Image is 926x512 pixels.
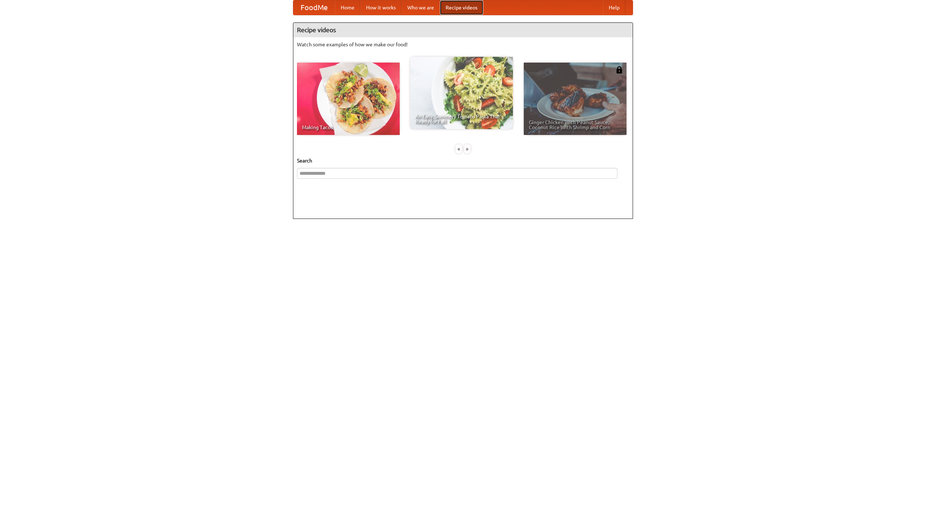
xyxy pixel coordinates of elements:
a: How it works [360,0,402,15]
img: 483408.png [616,66,623,73]
span: Making Tacos [302,125,395,130]
p: Watch some examples of how we make our food! [297,41,629,48]
a: Making Tacos [297,63,400,135]
h5: Search [297,157,629,164]
div: » [464,144,471,153]
a: Home [335,0,360,15]
div: « [455,144,462,153]
span: An Easy, Summery Tomato Pasta That's Ready for Fall [415,114,508,124]
a: Who we are [402,0,440,15]
a: An Easy, Summery Tomato Pasta That's Ready for Fall [410,57,513,129]
a: Recipe videos [440,0,483,15]
a: FoodMe [293,0,335,15]
a: Help [603,0,625,15]
h4: Recipe videos [293,23,633,37]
